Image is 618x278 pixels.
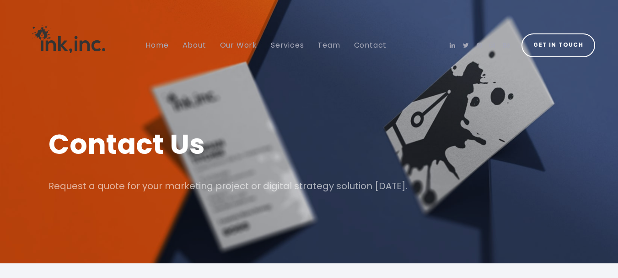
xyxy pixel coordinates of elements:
[317,40,340,50] span: Team
[521,33,595,57] a: Get in Touch
[48,177,570,195] p: Request a quote for your marketing project or digital strategy solution [DATE].
[271,40,304,50] span: Services
[533,40,583,50] span: Get in Touch
[220,40,257,50] span: Our Work
[145,40,168,50] span: Home
[183,40,206,50] span: About
[23,8,114,70] img: Ink, Inc. | Marketing Agency
[354,40,387,50] span: Contact
[48,125,570,164] h1: Contact Us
